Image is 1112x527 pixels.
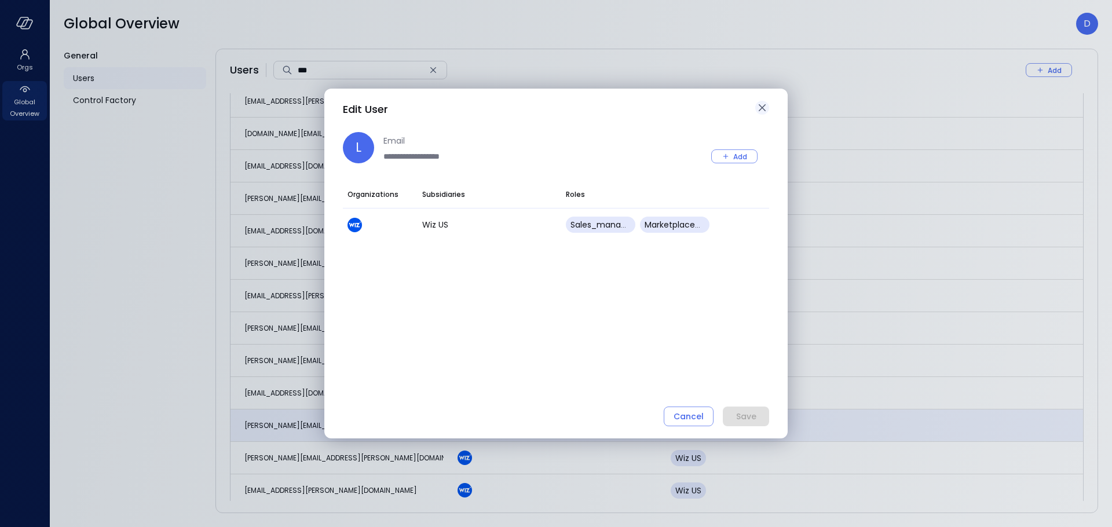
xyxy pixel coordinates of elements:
button: Cancel [664,407,714,426]
div: sales_management [566,217,635,233]
button: Add [711,149,758,163]
div: Cancel [674,409,704,424]
p: L [356,138,361,157]
span: Marketplace_read [645,219,719,230]
span: Edit User [343,102,388,116]
span: Subsidiaries [422,189,465,200]
div: Marketplace_read [640,217,709,233]
label: Email [383,134,557,147]
span: Roles [566,189,585,200]
span: sales_management [570,219,654,230]
p: Wiz US [422,219,557,231]
span: Organizations [348,189,398,200]
div: Wiz [348,218,413,232]
div: Add [733,151,747,163]
img: cfcvbyzhwvtbhao628kj [348,218,362,232]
